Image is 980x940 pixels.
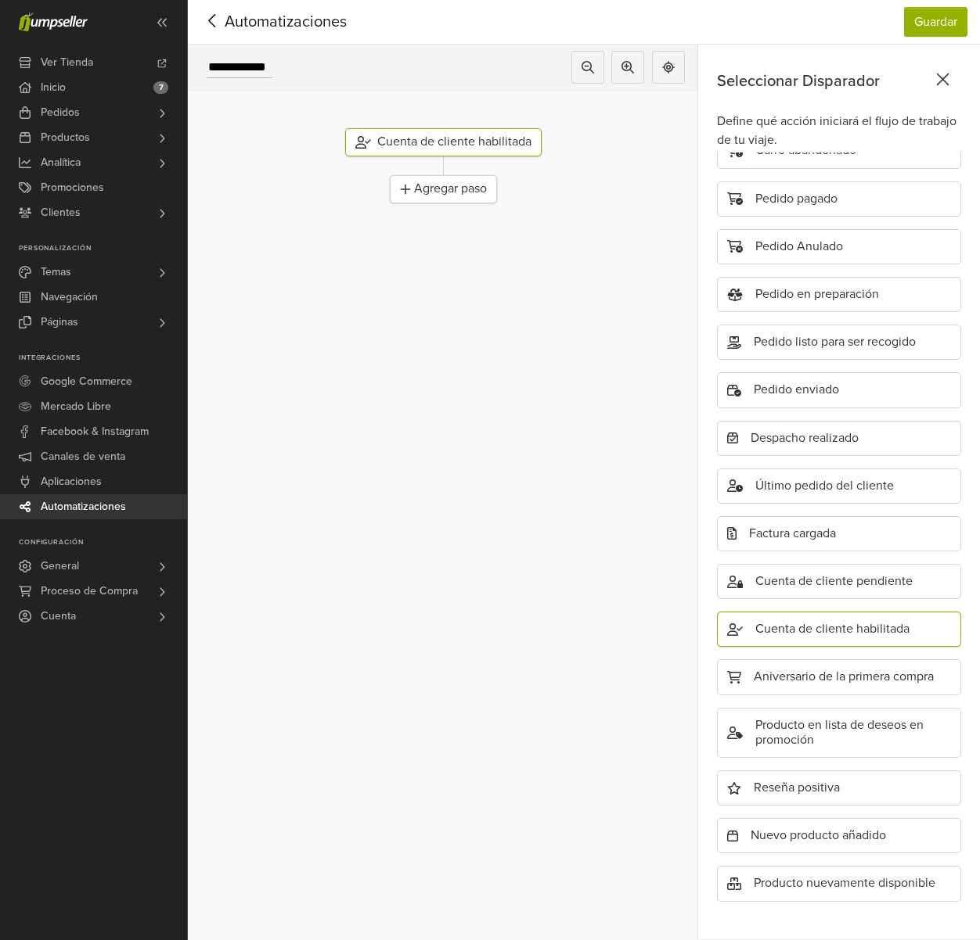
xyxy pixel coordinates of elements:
[390,175,497,203] div: Agregar paso
[41,579,138,604] span: Proceso de Compra
[717,229,961,264] div: Pedido Anulado
[717,181,961,217] div: Pedido pagado
[717,564,961,599] div: Cuenta de cliente pendiente
[717,866,961,901] div: Producto nuevamente disponible
[717,708,961,758] div: Producto en lista de deseos en promoción
[41,369,132,394] span: Google Commerce
[41,469,102,494] span: Aplicaciones
[41,100,80,125] span: Pedidos
[717,770,961,805] div: Reseña positiva
[41,285,98,310] span: Navegación
[904,7,967,37] button: Guardar
[41,75,66,100] span: Inicio
[41,604,76,629] span: Cuenta
[41,419,149,444] span: Facebook & Instagram
[41,494,126,519] span: Automatizaciones
[41,260,71,285] span: Temas
[717,421,961,456] div: Despacho realizado
[41,125,90,150] span: Productos
[717,112,961,149] div: Define qué acción iniciará el flujo de trabajo de tu viaje.
[717,325,961,360] div: Pedido listo para ser recogido
[717,70,955,93] div: Seleccionar Disparador
[19,353,187,363] p: Integraciones
[717,468,961,504] div: Último pedido del cliente
[717,612,961,647] div: Cuenta de cliente habilitada
[717,372,961,407] div: Pedido enviado
[19,538,187,547] p: Configuración
[41,394,111,419] span: Mercado Libre
[41,200,81,225] span: Clientes
[717,516,961,551] div: Factura cargada
[717,818,961,853] div: Nuevo producto añadido
[717,277,961,312] div: Pedido en preparación
[41,50,93,75] span: Ver Tienda
[41,310,78,335] span: Páginas
[41,444,125,469] span: Canales de venta
[345,128,542,156] div: Cuenta de cliente habilitada
[200,10,322,34] span: Automatizaciones
[41,554,79,579] span: General
[41,150,81,175] span: Analítica
[19,244,187,253] p: Personalización
[41,175,104,200] span: Promociones
[153,81,168,94] span: 7
[717,659,961,694] div: Aniversario de la primera compra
